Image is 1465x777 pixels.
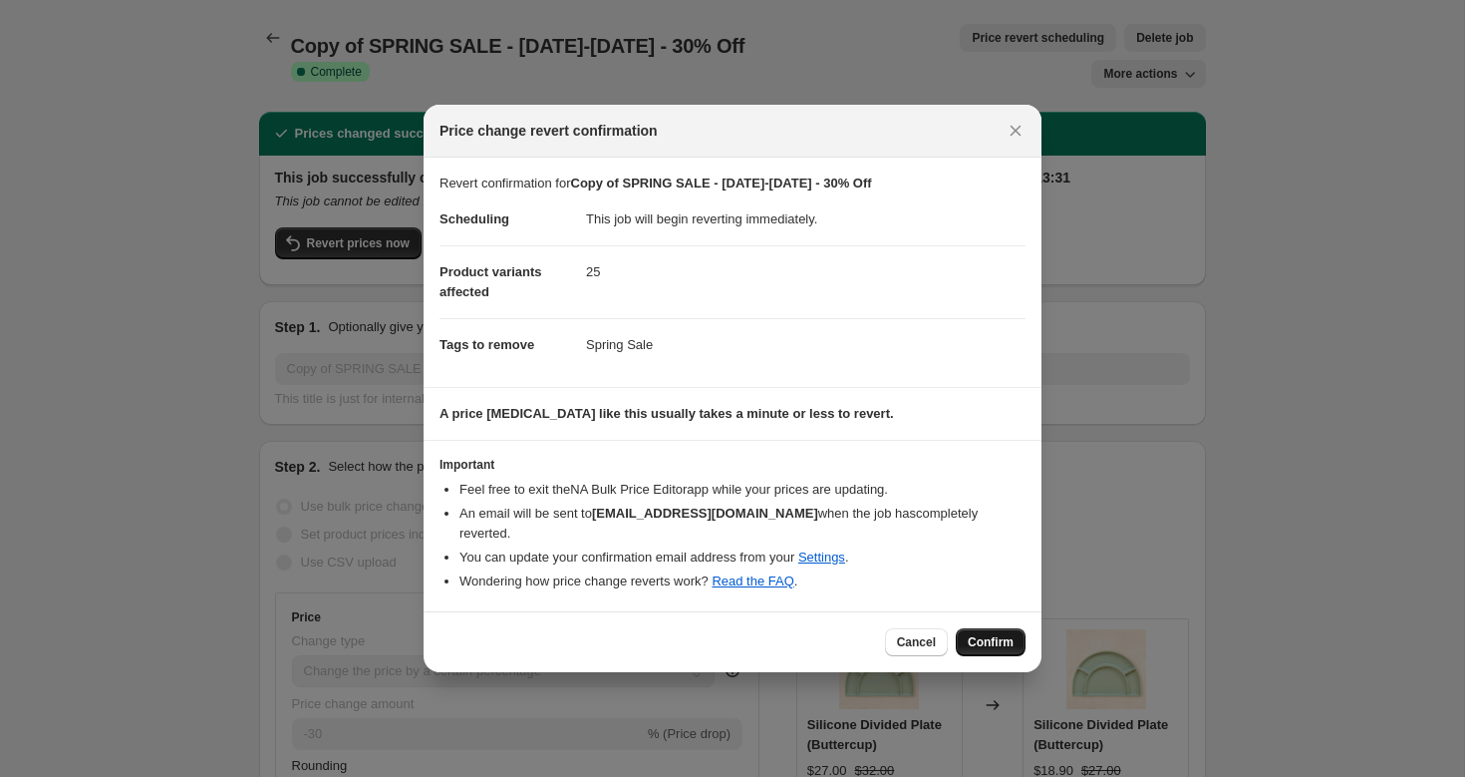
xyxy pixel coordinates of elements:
[439,337,534,352] span: Tags to remove
[586,194,1025,245] dd: This job will begin reverting immediately.
[1002,117,1029,145] button: Close
[459,548,1025,568] li: You can update your confirmation email address from your .
[459,572,1025,591] li: Wondering how price change reverts work? .
[897,634,936,650] span: Cancel
[439,174,1025,194] p: Revert confirmation for
[968,634,1014,650] span: Confirm
[956,628,1025,656] button: Confirm
[592,506,818,521] b: [EMAIL_ADDRESS][DOMAIN_NAME]
[439,211,509,226] span: Scheduling
[459,504,1025,544] li: An email will be sent to when the job has completely reverted .
[439,264,542,299] span: Product variants affected
[712,574,793,588] a: Read the FAQ
[798,550,845,565] a: Settings
[459,480,1025,500] li: Feel free to exit the NA Bulk Price Editor app while your prices are updating.
[439,121,658,141] span: Price change revert confirmation
[885,628,948,656] button: Cancel
[571,176,872,191] b: Copy of SPRING SALE - [DATE]-[DATE] - 30% Off
[586,318,1025,371] dd: Spring Sale
[439,457,1025,473] h3: Important
[439,406,894,421] b: A price [MEDICAL_DATA] like this usually takes a minute or less to revert.
[586,245,1025,298] dd: 25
